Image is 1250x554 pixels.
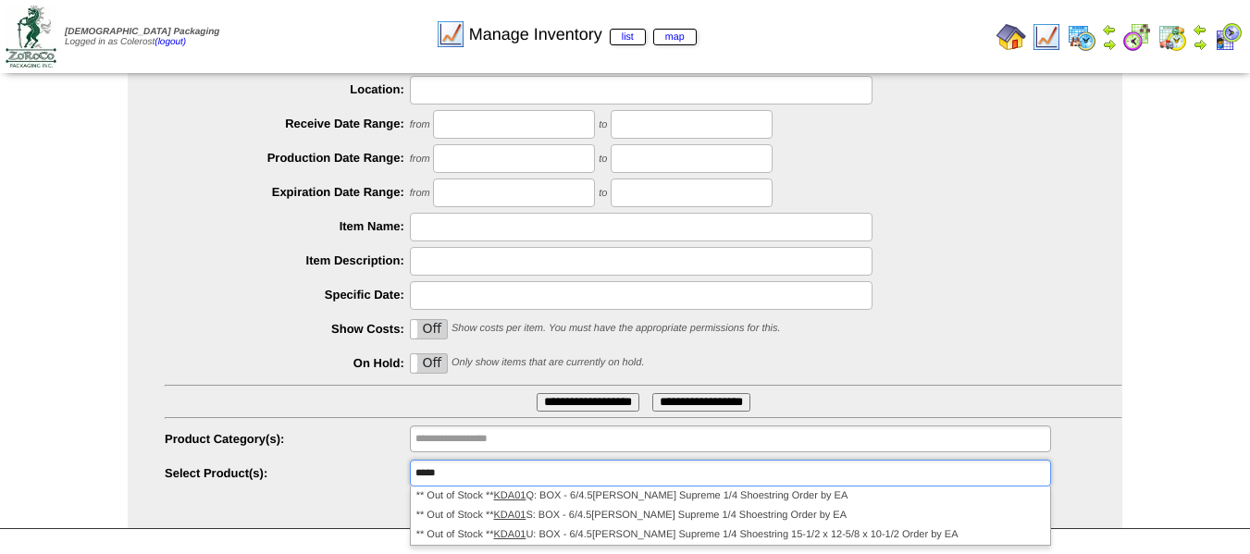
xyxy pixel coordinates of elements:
span: to [599,188,607,199]
label: Production Date Range: [165,151,410,165]
a: list [610,29,646,45]
img: calendarinout.gif [1157,22,1187,52]
div: OnOff [410,319,449,339]
img: arrowleft.gif [1193,22,1207,37]
span: Show costs per item. You must have the appropriate permissions for this. [452,323,781,334]
label: Specific Date: [165,288,410,302]
img: arrowright.gif [1102,37,1117,52]
img: line_graph.gif [436,19,465,49]
a: map [653,29,697,45]
img: line_graph.gif [1032,22,1061,52]
span: Only show items that are currently on hold. [452,357,644,368]
div: OnOff [410,353,449,374]
label: On Hold: [165,356,410,370]
img: home.gif [996,22,1026,52]
label: Receive Date Range: [165,117,410,130]
span: from [410,188,430,199]
em: KDA01 [494,510,526,521]
img: calendarblend.gif [1122,22,1152,52]
span: Logged in as Colerost [65,27,219,47]
span: from [410,154,430,165]
label: Show Costs: [165,322,410,336]
label: Select Product(s): [165,466,410,480]
li: ** Out of Stock ** U: BOX - 6/4.5[PERSON_NAME] Supreme 1/4 Shoestring 15-1/2 x 12-5/8 x 10-1/2 Or... [411,525,1050,545]
span: [DEMOGRAPHIC_DATA] Packaging [65,27,219,37]
em: KDA01 [494,490,526,501]
label: Product Category(s): [165,432,410,446]
img: arrowright.gif [1193,37,1207,52]
label: Location: [165,82,410,96]
label: Off [411,320,448,339]
li: ** Out of Stock ** Q: BOX - 6/4.5[PERSON_NAME] Supreme 1/4 Shoestring Order by EA [411,486,1050,506]
label: Expiration Date Range: [165,185,410,199]
label: Off [411,354,448,373]
img: zoroco-logo-small.webp [6,6,56,68]
label: Item Description: [165,253,410,267]
span: from [410,119,430,130]
img: arrowleft.gif [1102,22,1117,37]
img: calendarcustomer.gif [1213,22,1243,52]
label: Item Name: [165,219,410,233]
span: to [599,154,607,165]
span: Manage Inventory [469,25,697,44]
li: ** Out of Stock ** S: BOX - 6/4.5[PERSON_NAME] Supreme 1/4 Shoestring Order by EA [411,506,1050,525]
span: to [599,119,607,130]
a: (logout) [155,37,186,47]
img: calendarprod.gif [1067,22,1096,52]
em: KDA01 [494,529,526,540]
